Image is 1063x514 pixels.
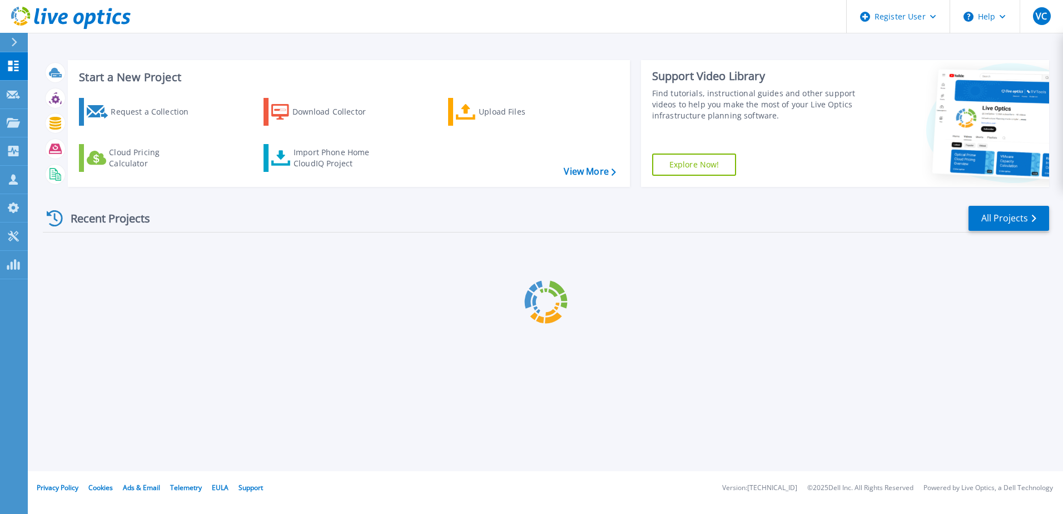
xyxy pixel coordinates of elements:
h3: Start a New Project [79,71,615,83]
a: Cookies [88,483,113,492]
a: Cloud Pricing Calculator [79,144,203,172]
div: Support Video Library [652,69,860,83]
div: Request a Collection [111,101,200,123]
a: Download Collector [264,98,388,126]
a: Ads & Email [123,483,160,492]
a: Support [239,483,263,492]
a: Request a Collection [79,98,203,126]
a: View More [564,166,615,177]
span: VC [1036,12,1047,21]
li: © 2025 Dell Inc. All Rights Reserved [807,485,913,492]
a: All Projects [968,206,1049,231]
li: Powered by Live Optics, a Dell Technology [923,485,1053,492]
a: Upload Files [448,98,572,126]
div: Upload Files [479,101,568,123]
div: Import Phone Home CloudIQ Project [294,147,380,169]
a: EULA [212,483,229,492]
a: Privacy Policy [37,483,78,492]
div: Recent Projects [43,205,165,232]
a: Telemetry [170,483,202,492]
div: Cloud Pricing Calculator [109,147,198,169]
div: Download Collector [292,101,381,123]
a: Explore Now! [652,154,737,176]
div: Find tutorials, instructional guides and other support videos to help you make the most of your L... [652,88,860,121]
li: Version: [TECHNICAL_ID] [722,485,797,492]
